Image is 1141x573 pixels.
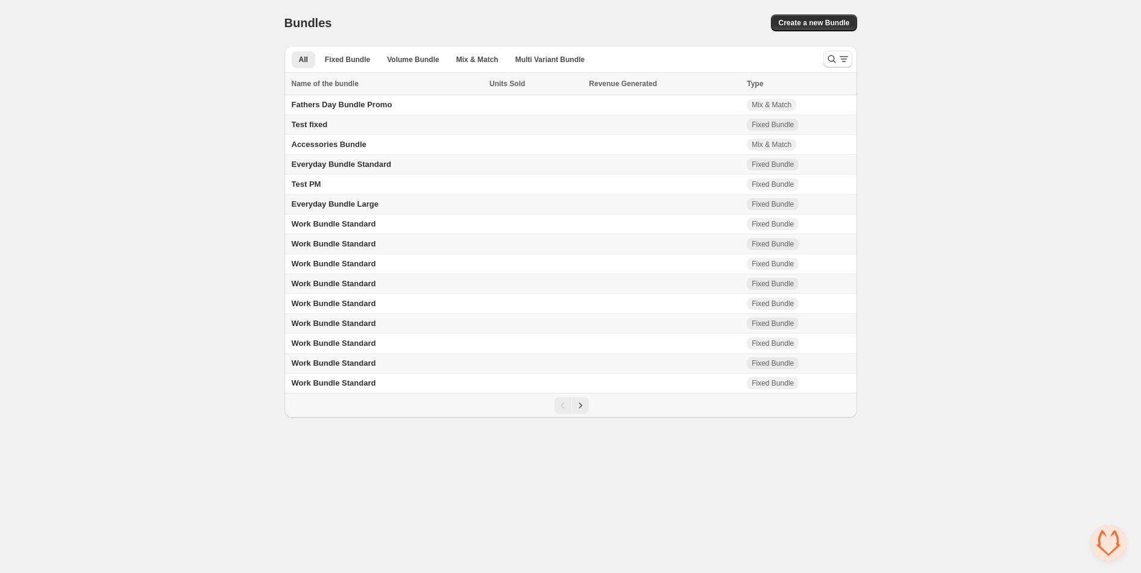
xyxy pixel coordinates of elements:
[752,319,794,328] span: Fixed Bundle
[284,16,332,30] h1: Bundles
[752,239,794,249] span: Fixed Bundle
[752,299,794,308] span: Fixed Bundle
[292,140,366,149] span: Accessories Bundle
[771,14,857,31] button: Create a new Bundle
[752,219,794,229] span: Fixed Bundle
[292,259,376,268] span: Work Bundle Standard
[292,319,376,328] span: Work Bundle Standard
[489,78,525,90] span: Units Sold
[778,18,849,28] span: Create a new Bundle
[292,219,376,228] span: Work Bundle Standard
[292,339,376,348] span: Work Bundle Standard
[752,279,794,289] span: Fixed Bundle
[752,199,794,209] span: Fixed Bundle
[292,199,379,208] span: Everyday Bundle Large
[292,279,376,288] span: Work Bundle Standard
[752,160,794,169] span: Fixed Bundle
[292,160,391,169] span: Everyday Bundle Standard
[752,378,794,388] span: Fixed Bundle
[589,78,669,90] button: Revenue Generated
[292,120,328,129] span: Test fixed
[752,140,791,149] span: Mix & Match
[292,100,392,109] span: Fathers Day Bundle Promo
[456,55,498,64] span: Mix & Match
[752,339,794,348] span: Fixed Bundle
[325,55,370,64] span: Fixed Bundle
[747,78,849,90] div: Type
[292,78,483,90] div: Name of the bundle
[752,180,794,189] span: Fixed Bundle
[292,239,376,248] span: Work Bundle Standard
[1090,525,1127,561] div: Open chat
[752,259,794,269] span: Fixed Bundle
[292,299,376,308] span: Work Bundle Standard
[823,51,852,67] button: Search and filter results
[284,393,857,418] nav: Pagination
[489,78,537,90] button: Units Sold
[515,55,585,64] span: Multi Variant Bundle
[292,359,376,368] span: Work Bundle Standard
[292,180,321,189] span: Test PM
[292,378,376,387] span: Work Bundle Standard
[572,397,589,414] button: Next
[752,100,791,110] span: Mix & Match
[299,55,308,64] span: All
[752,120,794,130] span: Fixed Bundle
[752,359,794,368] span: Fixed Bundle
[387,55,439,64] span: Volume Bundle
[589,78,657,90] span: Revenue Generated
